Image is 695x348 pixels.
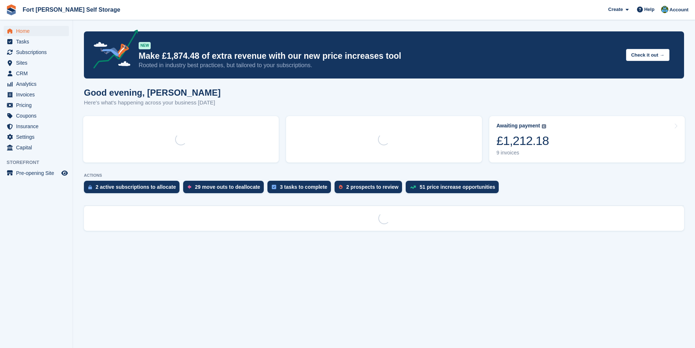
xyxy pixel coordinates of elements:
a: menu [4,89,69,100]
p: ACTIONS [84,173,684,178]
a: menu [4,68,69,79]
span: Sites [16,58,60,68]
span: Capital [16,142,60,153]
a: menu [4,47,69,57]
a: 3 tasks to complete [267,181,335,197]
span: Settings [16,132,60,142]
span: Create [608,6,623,13]
img: price-adjustments-announcement-icon-8257ccfd72463d97f412b2fc003d46551f7dbcb40ab6d574587a9cd5c0d94... [87,30,138,71]
div: 9 invoices [497,150,549,156]
div: 2 prospects to review [346,184,398,190]
img: active_subscription_to_allocate_icon-d502201f5373d7db506a760aba3b589e785aa758c864c3986d89f69b8ff3... [88,185,92,190]
span: Pricing [16,100,60,110]
img: icon-info-grey-7440780725fd019a000dd9b08b2336e03edf1995a4989e88bcd33f0948082b44.svg [542,124,546,129]
img: Alex [661,6,668,13]
a: 2 active subscriptions to allocate [84,181,183,197]
span: Home [16,26,60,36]
span: Insurance [16,121,60,131]
div: NEW [139,42,151,49]
a: 51 price increase opportunities [406,181,502,197]
span: Tasks [16,37,60,47]
img: stora-icon-8386f47178a22dfd0bd8f6a31ec36ba5ce8667c1dd55bd0f319d3a0aa187defe.svg [6,4,17,15]
a: menu [4,100,69,110]
a: menu [4,121,69,131]
a: menu [4,142,69,153]
a: menu [4,132,69,142]
div: Awaiting payment [497,123,540,129]
span: Pre-opening Site [16,168,60,178]
a: 29 move outs to deallocate [183,181,267,197]
span: Help [644,6,655,13]
a: menu [4,79,69,89]
span: Account [669,6,688,14]
span: Invoices [16,89,60,100]
div: 2 active subscriptions to allocate [96,184,176,190]
img: move_outs_to_deallocate_icon-f764333ba52eb49d3ac5e1228854f67142a1ed5810a6f6cc68b1a99e826820c5.svg [188,185,191,189]
span: Storefront [7,159,73,166]
img: prospect-51fa495bee0391a8d652442698ab0144808aea92771e9ea1ae160a38d050c398.svg [339,185,343,189]
p: Here's what's happening across your business [DATE] [84,99,221,107]
a: menu [4,26,69,36]
a: menu [4,37,69,47]
h1: Good evening, [PERSON_NAME] [84,88,221,97]
div: £1,212.18 [497,133,549,148]
a: menu [4,111,69,121]
span: Coupons [16,111,60,121]
span: CRM [16,68,60,79]
a: 2 prospects to review [335,181,406,197]
a: Awaiting payment £1,212.18 9 invoices [489,116,685,162]
div: 3 tasks to complete [280,184,327,190]
a: menu [4,58,69,68]
p: Rooted in industry best practices, but tailored to your subscriptions. [139,61,620,69]
a: Fort [PERSON_NAME] Self Storage [20,4,123,16]
p: Make £1,874.48 of extra revenue with our new price increases tool [139,51,620,61]
span: Subscriptions [16,47,60,57]
a: Preview store [60,169,69,177]
span: Analytics [16,79,60,89]
img: price_increase_opportunities-93ffe204e8149a01c8c9dc8f82e8f89637d9d84a8eef4429ea346261dce0b2c0.svg [410,186,416,189]
div: 29 move outs to deallocate [195,184,260,190]
div: 51 price increase opportunities [420,184,495,190]
a: menu [4,168,69,178]
button: Check it out → [626,49,669,61]
img: task-75834270c22a3079a89374b754ae025e5fb1db73e45f91037f5363f120a921f8.svg [272,185,276,189]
